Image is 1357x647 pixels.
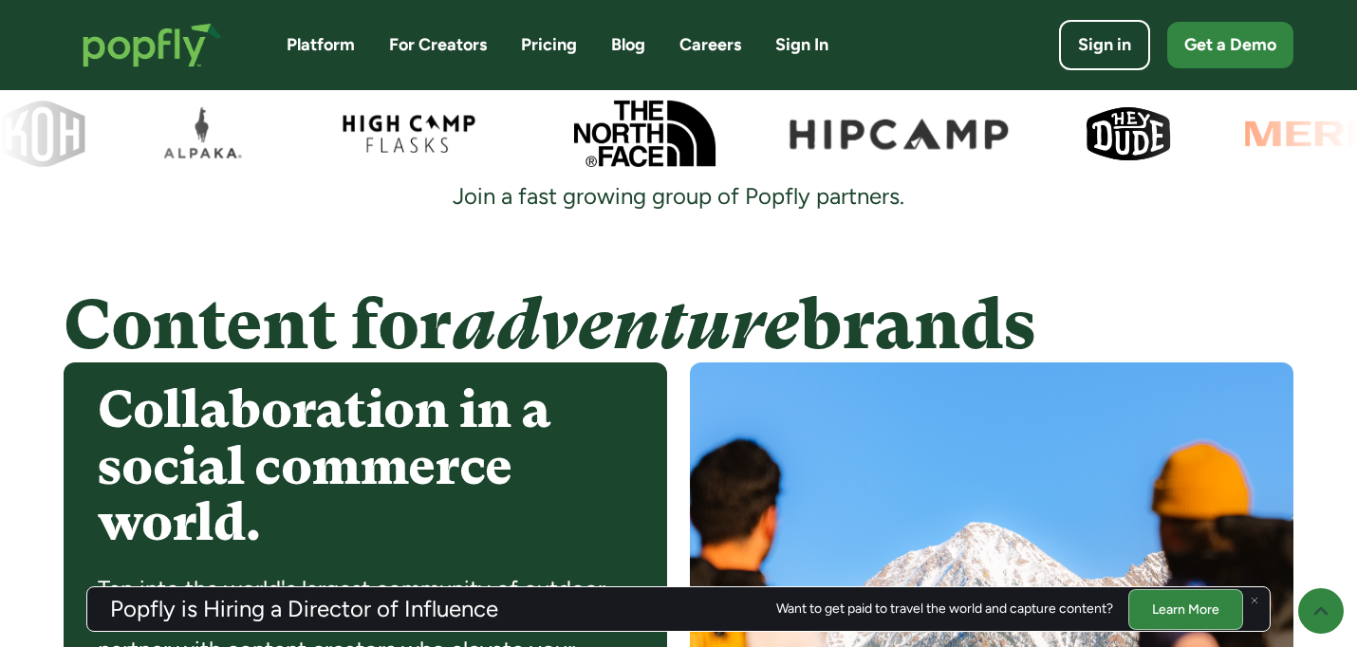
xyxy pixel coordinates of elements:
a: Sign in [1059,20,1150,70]
a: Platform [287,33,355,57]
a: Blog [611,33,645,57]
a: Careers [679,33,741,57]
div: Want to get paid to travel the world and capture content? [776,601,1113,617]
a: home [64,4,241,86]
h3: Popfly is Hiring a Director of Influence [110,598,498,620]
div: Join a fast growing group of Popfly partners. [430,181,927,212]
div: Sign in [1078,33,1131,57]
h4: Content for brands [64,287,1293,362]
a: Sign In [775,33,828,57]
em: adventure [452,286,799,364]
a: Learn More [1128,588,1243,629]
a: For Creators [389,33,487,57]
h4: Collaboration in a social commerce world. [98,381,633,550]
a: Pricing [521,33,577,57]
a: Get a Demo [1167,22,1293,68]
div: Get a Demo [1184,33,1276,57]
